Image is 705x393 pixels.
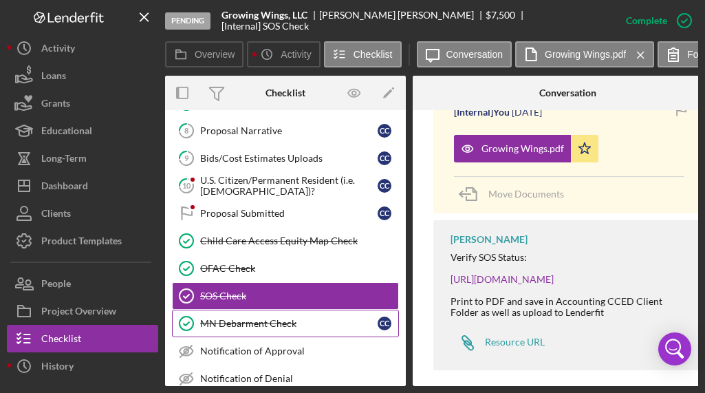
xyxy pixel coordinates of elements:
[247,41,320,67] button: Activity
[539,87,596,98] div: Conversation
[7,89,158,117] button: Grants
[354,49,393,60] label: Checklist
[184,126,188,135] tspan: 8
[481,143,564,154] div: Growing Wings.pdf
[172,282,399,310] a: SOS Check
[7,270,158,297] button: People
[200,373,398,384] div: Notification of Denial
[265,87,305,98] div: Checklist
[184,153,189,162] tspan: 9
[485,337,545,348] div: Resource URL
[451,234,528,245] div: [PERSON_NAME]
[515,41,654,67] button: Growing Wings.pdf
[41,352,74,383] div: History
[200,153,378,164] div: Bids/Cost Estimates Uploads
[7,34,158,62] button: Activity
[451,252,688,263] div: Verify SOS Status:
[512,107,542,118] time: 2025-08-14 22:13
[200,290,398,301] div: SOS Check
[658,332,691,365] div: Open Intercom Messenger
[41,34,75,65] div: Activity
[41,270,71,301] div: People
[200,208,378,219] div: Proposal Submitted
[454,135,598,162] button: Growing Wings.pdf
[165,12,210,30] div: Pending
[378,151,391,165] div: c c
[182,181,191,190] tspan: 10
[200,346,398,357] div: Notification of Approval
[454,177,578,211] button: Move Documents
[172,310,399,337] a: MN Debarment Checkcc
[378,179,391,193] div: c c
[172,117,399,145] a: 8Proposal Narrativecc
[7,145,158,172] button: Long-Term
[417,41,512,67] button: Conversation
[172,172,399,200] a: 10U.S. Citizen/Permanent Resident (i.e. [DEMOGRAPHIC_DATA])?cc
[7,62,158,89] button: Loans
[7,352,158,380] button: History
[7,172,158,200] button: Dashboard
[200,175,378,197] div: U.S. Citizen/Permanent Resident (i.e. [DEMOGRAPHIC_DATA])?
[319,10,486,21] div: [PERSON_NAME] [PERSON_NAME]
[172,227,399,255] a: Child Care Access Equity Map Check
[200,235,398,246] div: Child Care Access Equity Map Check
[281,49,311,60] label: Activity
[41,325,81,356] div: Checklist
[454,107,510,118] div: [Internal] You
[200,125,378,136] div: Proposal Narrative
[612,7,698,34] button: Complete
[378,317,391,330] div: c c
[488,188,564,200] span: Move Documents
[324,41,402,67] button: Checklist
[41,200,71,231] div: Clients
[221,21,309,32] div: [Internal] SOS Check
[41,227,122,258] div: Product Templates
[172,145,399,172] a: 9Bids/Cost Estimates Uploadscc
[7,297,158,325] button: Project Overview
[7,325,158,352] button: Checklist
[200,318,378,329] div: MN Debarment Check
[446,49,503,60] label: Conversation
[41,117,92,148] div: Educational
[378,124,391,138] div: c c
[200,263,398,274] div: OFAC Check
[7,117,158,145] button: Educational
[545,49,626,60] label: Growing Wings.pdf
[378,206,391,220] div: c c
[165,41,243,67] button: Overview
[172,200,399,227] a: Proposal Submittedcc
[41,145,87,176] div: Long-Term
[451,273,554,285] a: [URL][DOMAIN_NAME]
[172,365,399,392] a: Notification of Denial
[7,227,158,255] button: Product Templates
[195,49,235,60] label: Overview
[451,296,688,318] div: Print to PDF and save in Accounting CCED Client Folder as well as upload to Lenderfit
[626,7,667,34] div: Complete
[221,10,307,21] b: Growing Wings, LLC
[41,172,88,203] div: Dashboard
[172,255,399,282] a: OFAC Check
[41,89,70,120] div: Grants
[7,200,158,227] button: Clients
[451,329,545,357] a: Resource URL
[172,337,399,365] a: Notification of Approval
[41,297,116,328] div: Project Overview
[486,9,515,21] span: $7,500
[41,62,66,93] div: Loans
